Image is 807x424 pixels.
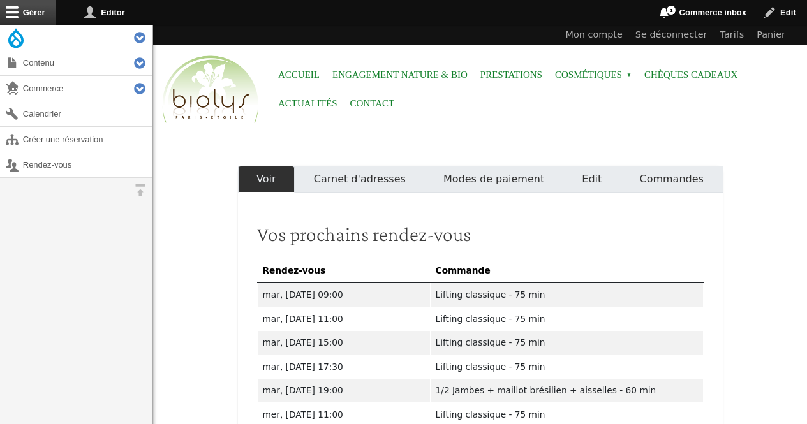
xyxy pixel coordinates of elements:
[430,355,703,379] td: Lifting classique - 75 min
[128,178,152,203] button: Orientation horizontale
[263,362,343,372] time: mar, [DATE] 17:30
[424,166,563,193] a: Modes de paiement
[666,5,676,15] span: 1
[263,289,343,300] time: mar, [DATE] 09:00
[263,314,343,324] time: mar, [DATE] 11:00
[238,166,295,193] a: Voir
[714,25,751,45] a: Tarifs
[563,166,621,193] a: Edit
[263,337,343,347] time: mar, [DATE] 15:00
[621,166,723,193] a: Commandes
[555,61,632,89] span: Cosmétiques
[644,61,737,89] a: Chèques cadeaux
[430,331,703,355] td: Lifting classique - 75 min
[257,258,430,282] th: Rendez-vous
[153,25,807,134] header: Entête du site
[430,307,703,331] td: Lifting classique - 75 min
[559,25,629,45] a: Mon compte
[626,73,632,78] span: »
[238,166,723,193] nav: Onglets
[629,25,714,45] a: Se déconnecter
[159,54,262,126] img: Accueil
[295,166,424,193] a: Carnet d'adresses
[257,222,704,246] h2: Vos prochains rendez-vous
[430,282,703,307] td: Lifting classique - 75 min
[332,61,468,89] a: Engagement Nature & Bio
[278,61,320,89] a: Accueil
[430,258,703,282] th: Commande
[263,409,343,420] time: mer, [DATE] 11:00
[278,89,337,118] a: Actualités
[350,89,395,118] a: Contact
[480,61,542,89] a: Prestations
[263,385,343,395] time: mar, [DATE] 19:00
[430,379,703,403] td: 1/2 Jambes + maillot brésilien + aisselles - 60 min
[750,25,792,45] a: Panier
